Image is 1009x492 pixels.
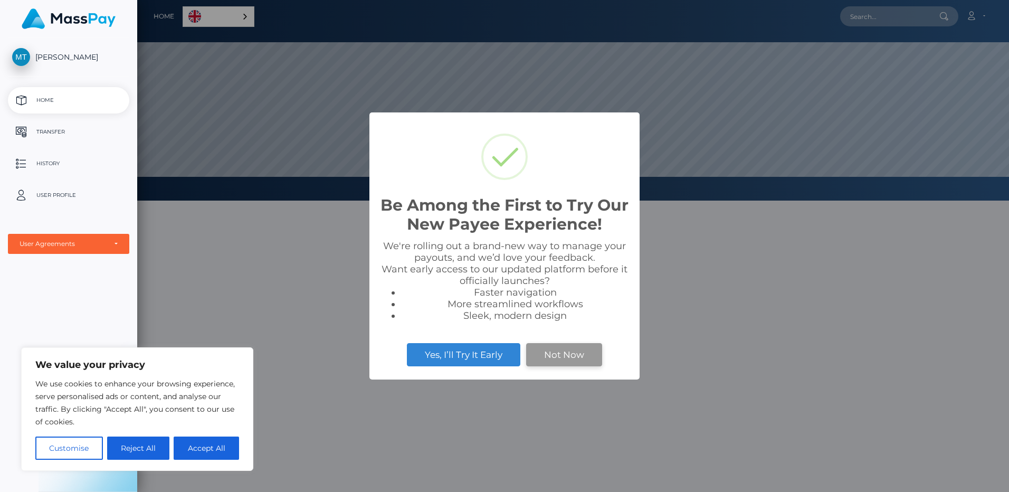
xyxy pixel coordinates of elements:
[107,437,170,460] button: Reject All
[12,92,125,108] p: Home
[21,347,253,471] div: We value your privacy
[174,437,239,460] button: Accept All
[35,358,239,371] p: We value your privacy
[401,287,629,298] li: Faster navigation
[407,343,520,366] button: Yes, I’ll Try It Early
[8,234,129,254] button: User Agreements
[35,437,103,460] button: Customise
[12,187,125,203] p: User Profile
[401,298,629,310] li: More streamlined workflows
[401,310,629,321] li: Sleek, modern design
[12,124,125,140] p: Transfer
[20,240,106,248] div: User Agreements
[526,343,602,366] button: Not Now
[380,240,629,321] div: We're rolling out a brand-new way to manage your payouts, and we’d love your feedback. Want early...
[12,156,125,172] p: History
[8,52,129,62] span: [PERSON_NAME]
[380,196,629,234] h2: Be Among the First to Try Our New Payee Experience!
[35,377,239,428] p: We use cookies to enhance your browsing experience, serve personalised ads or content, and analys...
[22,8,116,29] img: MassPay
